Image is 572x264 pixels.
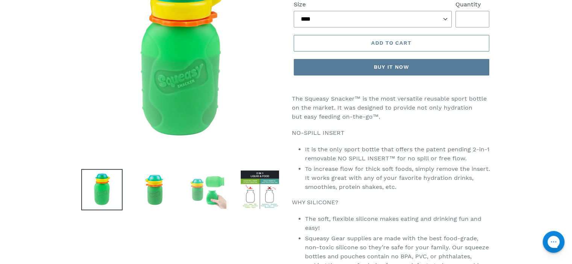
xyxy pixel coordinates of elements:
img: Load image into Gallery viewer, Green Squeasy Snacker [187,169,228,210]
li: It is the only sport bottle that offers the patent pending 2-in-1 removable NO SPILL INSERT™ for ... [305,145,491,163]
button: Add to cart [294,35,489,51]
p: NO-SPILL INSERT [292,128,491,137]
p: WHY SILICONE? [292,198,491,207]
button: Buy it now [294,59,489,75]
p: The Squeasy Snacker™ is the most versatile reusable sport bottle on the market. It was designed t... [292,94,491,121]
li: To increase flow for thick soft foods, simply remove the insert. It works great with any of your ... [305,164,491,192]
img: Load image into Gallery viewer, Green Squeasy Snacker [81,169,123,210]
li: The soft, flexible silicone makes eating and drinking fun and easy! [305,214,491,232]
img: Load image into Gallery viewer, Green Squeasy Snacker [134,169,175,210]
span: Add to cart [371,40,411,46]
img: Load image into Gallery viewer, Green Squeasy Snacker [239,169,281,210]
